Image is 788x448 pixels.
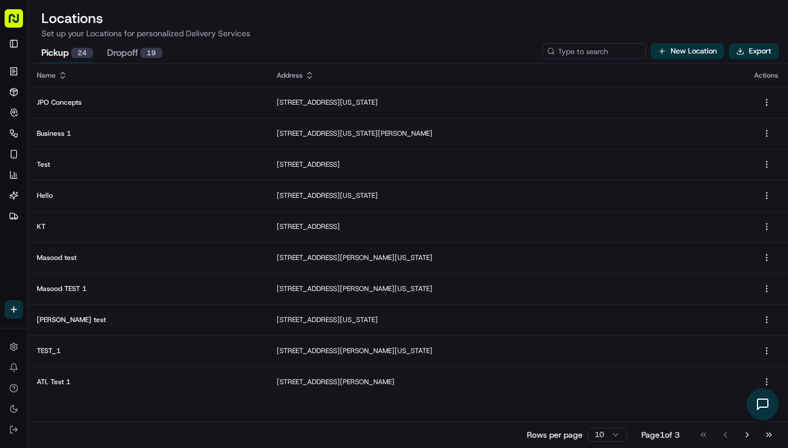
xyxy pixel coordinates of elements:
p: [STREET_ADDRESS][US_STATE] [277,191,736,200]
input: Type to search [542,43,646,59]
p: [STREET_ADDRESS][PERSON_NAME] [277,377,736,386]
button: Pickup [41,44,93,63]
h2: Locations [41,9,774,28]
p: Welcome 👋 [12,46,209,64]
div: 19 [140,48,162,58]
div: Address [277,71,736,80]
button: Export [729,43,779,59]
span: API Documentation [109,167,185,178]
p: Set up your Locations for personalized Delivery Services [41,28,774,39]
img: Nash [12,12,35,35]
div: Name [37,71,258,80]
span: Pylon [114,195,139,204]
button: Open chat [747,388,779,420]
p: ATL Test 1 [37,377,258,386]
p: [STREET_ADDRESS][PERSON_NAME][US_STATE] [277,253,736,262]
button: Start new chat [196,113,209,127]
p: [STREET_ADDRESS][US_STATE][PERSON_NAME] [277,129,736,138]
p: [STREET_ADDRESS] [277,160,736,169]
input: Got a question? Start typing here... [30,74,207,86]
div: 📗 [12,168,21,177]
a: 💻API Documentation [93,162,189,183]
button: Dropoff [107,44,162,63]
p: Hello [37,191,258,200]
p: Business 1 [37,129,258,138]
div: Start new chat [39,110,189,121]
span: Knowledge Base [23,167,88,178]
p: [PERSON_NAME] test [37,315,258,324]
div: Actions [754,71,779,80]
p: [STREET_ADDRESS][US_STATE] [277,98,736,107]
p: Masood test [37,253,258,262]
p: Masood TEST 1 [37,284,258,293]
div: 24 [71,48,93,58]
img: 1736555255976-a54dd68f-1ca7-489b-9aae-adbdc363a1c4 [12,110,32,131]
p: [STREET_ADDRESS][US_STATE] [277,315,736,324]
p: Test [37,160,258,169]
a: 📗Knowledge Base [7,162,93,183]
p: KT [37,222,258,231]
p: [STREET_ADDRESS][PERSON_NAME][US_STATE] [277,346,736,355]
a: Powered byPylon [81,194,139,204]
div: We're available if you need us! [39,121,146,131]
p: TEST_1 [37,346,258,355]
div: Page 1 of 3 [641,429,680,441]
p: JPO Concepts [37,98,258,107]
button: New Location [651,43,724,59]
p: [STREET_ADDRESS] [277,222,736,231]
p: [STREET_ADDRESS][PERSON_NAME][US_STATE] [277,284,736,293]
div: 💻 [97,168,106,177]
p: Rows per page [527,429,583,441]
